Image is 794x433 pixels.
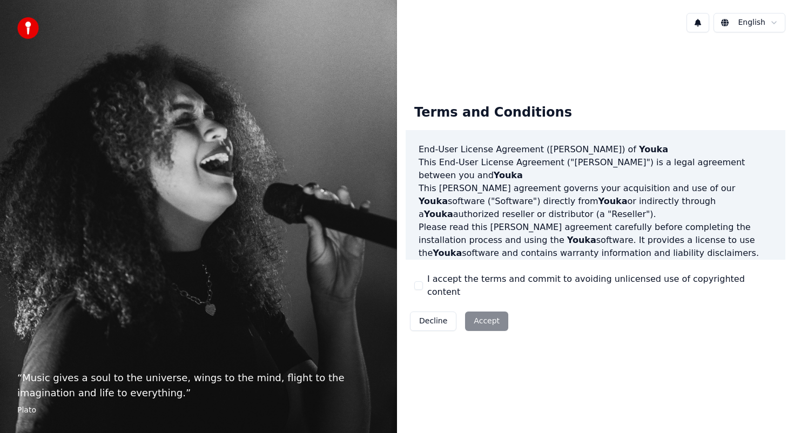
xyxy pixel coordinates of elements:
button: Decline [410,312,456,331]
span: Youka [433,248,462,258]
div: Terms and Conditions [406,96,581,130]
span: Youka [567,235,596,245]
span: Youka [598,196,628,206]
p: This [PERSON_NAME] agreement governs your acquisition and use of our software ("Software") direct... [419,182,772,221]
span: Youka [494,170,523,180]
label: I accept the terms and commit to avoiding unlicensed use of copyrighted content [427,273,777,299]
p: “ Music gives a soul to the universe, wings to the mind, flight to the imagination and life to ev... [17,370,380,401]
span: Youka [639,144,668,154]
span: Youka [419,196,448,206]
p: Please read this [PERSON_NAME] agreement carefully before completing the installation process and... [419,221,772,260]
span: Youka [424,209,453,219]
h3: End-User License Agreement ([PERSON_NAME]) of [419,143,772,156]
footer: Plato [17,405,380,416]
p: This End-User License Agreement ("[PERSON_NAME]") is a legal agreement between you and [419,156,772,182]
p: If you register for a free trial of the software, this [PERSON_NAME] agreement will also govern t... [419,260,772,312]
img: youka [17,17,39,39]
